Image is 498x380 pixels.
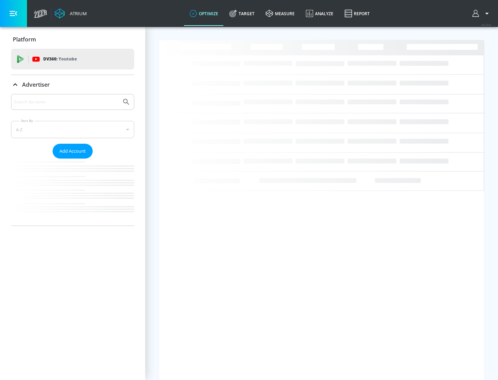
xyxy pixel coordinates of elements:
p: Advertiser [22,81,50,88]
div: Atrium [67,10,87,17]
a: Analyze [300,1,339,26]
a: optimize [184,1,224,26]
nav: list of Advertiser [11,159,134,226]
div: Advertiser [11,94,134,226]
div: DV360: Youtube [11,49,134,69]
div: Advertiser [11,75,134,94]
p: Platform [13,36,36,43]
a: Atrium [55,8,87,19]
button: Add Account [53,144,93,159]
a: measure [260,1,300,26]
a: Report [339,1,375,26]
div: Platform [11,30,134,49]
p: DV360: [43,55,77,63]
span: Add Account [59,147,86,155]
a: Target [224,1,260,26]
label: Sort By [20,118,35,123]
div: A-Z [11,121,134,138]
input: Search by name [14,97,119,106]
p: Youtube [58,55,77,63]
span: v 4.24.0 [481,23,491,27]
